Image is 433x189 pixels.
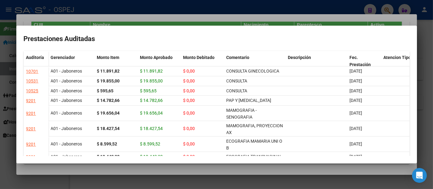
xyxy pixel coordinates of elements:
span: Monto Aprobado [140,55,173,60]
span: PAP Y [MEDICAL_DATA] [227,98,272,103]
datatable-header-cell: Descripción [286,51,347,77]
span: A01 - Jaboneros [51,111,82,115]
span: A01 - Jaboneros [51,88,82,93]
span: $ 10.442,28 [140,154,163,159]
div: 9201 [26,153,36,161]
div: 10531 [26,78,39,85]
span: Gerenciador [51,55,75,60]
span: A01 - Jaboneros [51,141,82,146]
span: [DATE] [350,98,362,103]
strong: $ 18.427,54 [97,126,120,131]
span: $ 0,00 [183,141,195,146]
strong: $ 10.442,28 [97,154,120,159]
span: A01 - Jaboneros [51,126,82,131]
div: 9201 [26,141,36,148]
span: A01 - Jaboneros [51,78,82,83]
div: 10701 [26,68,39,75]
span: [DATE] [350,126,362,131]
span: Monto Debitado [183,55,215,60]
span: $ 18.427,54 [140,126,163,131]
span: [DATE] [350,154,362,159]
span: $ 0,00 [183,88,195,93]
div: 9201 [26,97,36,104]
span: $ 8.599,52 [140,141,161,146]
span: $ 0,00 [183,69,195,73]
strong: $ 14.782,66 [97,98,120,103]
span: Fec. Prestación [350,55,371,67]
span: $ 595,65 [140,88,157,93]
datatable-header-cell: Monto Item [95,51,138,77]
strong: $ 8.599,52 [97,141,117,146]
span: Comentario [227,55,250,60]
div: 9201 [26,125,36,132]
datatable-header-cell: Gerenciador [48,51,95,77]
strong: $ 19.656,04 [97,111,120,115]
span: $ 11.891,82 [140,69,163,73]
strong: $ 11.891,82 [97,69,120,73]
span: CONSULTA [227,88,247,93]
datatable-header-cell: Auditoría [24,51,48,77]
span: [DATE] [350,111,362,115]
span: $ 0,00 [183,154,195,159]
span: $ 0,00 [183,126,195,131]
span: A01 - Jaboneros [51,154,82,159]
strong: $ 19.855,00 [97,78,120,83]
span: CONSULTA [227,78,247,83]
div: 9201 [26,110,36,117]
span: [DATE] [350,141,362,146]
span: $ 0,00 [183,98,195,103]
span: MAMOGRAFIA - SENOGRAFIA [227,108,257,120]
span: Monto Item [97,55,120,60]
h2: Prestaciones Auditadas [24,33,410,45]
span: $ 19.855,00 [140,78,163,83]
span: A01 - Jaboneros [51,98,82,103]
span: ECOGRAFIA MAMARIA UNI O B [227,139,283,151]
span: $ 19.656,04 [140,111,163,115]
span: Auditoría [26,55,44,60]
span: Descripción [288,55,311,60]
div: 10525 [26,87,39,94]
span: [DATE] [350,69,362,73]
datatable-header-cell: Comentario [224,51,286,77]
span: Atencion Tipo [384,55,411,60]
span: $ 14.782,66 [140,98,163,103]
div: Open Intercom Messenger [412,168,427,183]
span: A01 - Jaboneros [51,69,82,73]
datatable-header-cell: Atencion Tipo [381,51,415,77]
span: $ 0,00 [183,111,195,115]
span: ECOGRAFIA TRANSVAGINAL [227,154,282,159]
span: [DATE] [350,88,362,93]
datatable-header-cell: Fec. Prestación [347,51,381,77]
datatable-header-cell: Monto Aprobado [138,51,181,77]
span: [DATE] [350,78,362,83]
span: MAMOGRAFIA, PROYECCION AX [227,123,283,135]
span: CONSULTA GINECOLOGICA [227,69,280,73]
strong: $ 595,65 [97,88,114,93]
datatable-header-cell: Monto Debitado [181,51,224,77]
span: $ 0,00 [183,78,195,83]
